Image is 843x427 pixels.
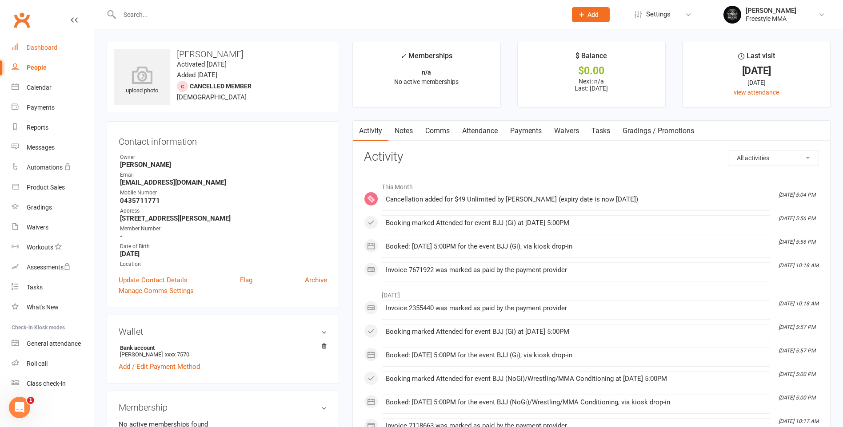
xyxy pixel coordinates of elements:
a: Attendance [456,121,504,141]
input: Search... [117,8,560,21]
div: Assessments [27,264,71,271]
span: 1 [27,397,34,404]
a: Clubworx [11,9,33,31]
a: People [12,58,94,78]
strong: - [120,232,327,240]
div: Last visit [738,50,775,66]
a: Gradings [12,198,94,217]
iframe: Intercom live chat [9,397,30,418]
a: Tasks [585,121,616,141]
time: Added [DATE] [177,71,217,79]
div: Booking marked Attended for event BJJ (Gi) at [DATE] 5:00PM [386,328,766,336]
strong: [DATE] [120,250,327,258]
button: Add [572,7,610,22]
div: Gradings [27,204,52,211]
div: Reports [27,124,48,131]
a: What's New [12,297,94,317]
span: [DEMOGRAPHIC_DATA] [177,93,247,101]
a: Class kiosk mode [12,374,94,394]
div: Class check-in [27,380,66,387]
i: [DATE] 5:56 PM [779,215,815,221]
span: Add [587,11,599,18]
div: Messages [27,144,55,151]
a: Flag [240,275,252,285]
i: [DATE] 5:57 PM [779,324,815,330]
a: Workouts [12,237,94,257]
time: Activated [DATE] [177,60,227,68]
div: Mobile Number [120,189,327,197]
div: [DATE] [691,78,822,87]
div: Tasks [27,284,43,291]
div: What's New [27,304,59,311]
div: $ Balance [575,50,607,66]
div: $0.00 [526,66,657,75]
div: Invoice 7671922 was marked as paid by the payment provider [386,266,766,274]
a: Waivers [12,217,94,237]
h3: [PERSON_NAME] [114,49,332,59]
div: Booking marked Attended for event BJJ (Gi) at [DATE] 5:00PM [386,219,766,227]
strong: [PERSON_NAME] [120,161,327,169]
a: Waivers [548,121,585,141]
div: Automations [27,164,63,171]
div: People [27,64,47,71]
div: Roll call [27,360,48,367]
div: Member Number [120,225,327,233]
h3: Contact information [119,133,327,146]
a: Assessments [12,257,94,277]
strong: n/a [422,69,431,76]
i: [DATE] 5:00 PM [779,395,815,401]
a: view attendance [734,89,779,96]
h3: Activity [364,150,819,164]
i: [DATE] 5:57 PM [779,348,815,354]
a: Calendar [12,78,94,98]
a: Gradings / Promotions [616,121,700,141]
span: xxxx 7570 [165,351,189,358]
i: [DATE] 10:18 AM [779,300,819,307]
div: Address [120,207,327,215]
i: ✓ [400,52,406,60]
span: No active memberships [394,78,459,85]
span: Cancelled member [190,83,252,90]
div: Payments [27,104,55,111]
a: Update Contact Details [119,275,188,285]
div: Owner [120,153,327,162]
p: Next: n/a Last: [DATE] [526,78,657,92]
a: Product Sales [12,178,94,198]
a: Manage Comms Settings [119,285,194,296]
a: Notes [388,121,419,141]
a: Tasks [12,277,94,297]
a: Roll call [12,354,94,374]
div: General attendance [27,340,81,347]
a: Add / Edit Payment Method [119,361,200,372]
div: Cancellation added for $49 Unlimited by [PERSON_NAME] (expiry date is now [DATE]) [386,196,766,203]
div: upload photo [114,66,170,95]
a: General attendance kiosk mode [12,334,94,354]
a: Dashboard [12,38,94,58]
a: Automations [12,158,94,178]
strong: [EMAIL_ADDRESS][DOMAIN_NAME] [120,178,327,186]
i: [DATE] 5:04 PM [779,192,815,198]
a: Comms [419,121,456,141]
li: [PERSON_NAME] [119,343,327,359]
div: Booked: [DATE] 5:00PM for the event BJJ (NoGi)/Wrestling/MMA Conditioning, via kiosk drop-in [386,399,766,406]
h3: Membership [119,403,327,412]
span: Settings [646,4,671,24]
i: [DATE] 5:00 PM [779,371,815,377]
div: Booked: [DATE] 5:00PM for the event BJJ (Gi), via kiosk drop-in [386,352,766,359]
div: Workouts [27,244,53,251]
div: Invoice 2355440 was marked as paid by the payment provider [386,304,766,312]
strong: Bank account [120,344,323,351]
div: Memberships [400,50,452,67]
h3: Wallet [119,327,327,336]
li: This Month [364,178,819,192]
i: [DATE] 10:18 AM [779,262,819,269]
img: thumb_image1660268831.png [723,6,741,24]
div: Email [120,171,327,179]
div: Date of Birth [120,242,327,251]
div: Dashboard [27,44,57,51]
div: [DATE] [691,66,822,75]
div: Location [120,260,327,269]
a: Reports [12,118,94,138]
i: [DATE] 10:17 AM [779,418,819,424]
a: Archive [305,275,327,285]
